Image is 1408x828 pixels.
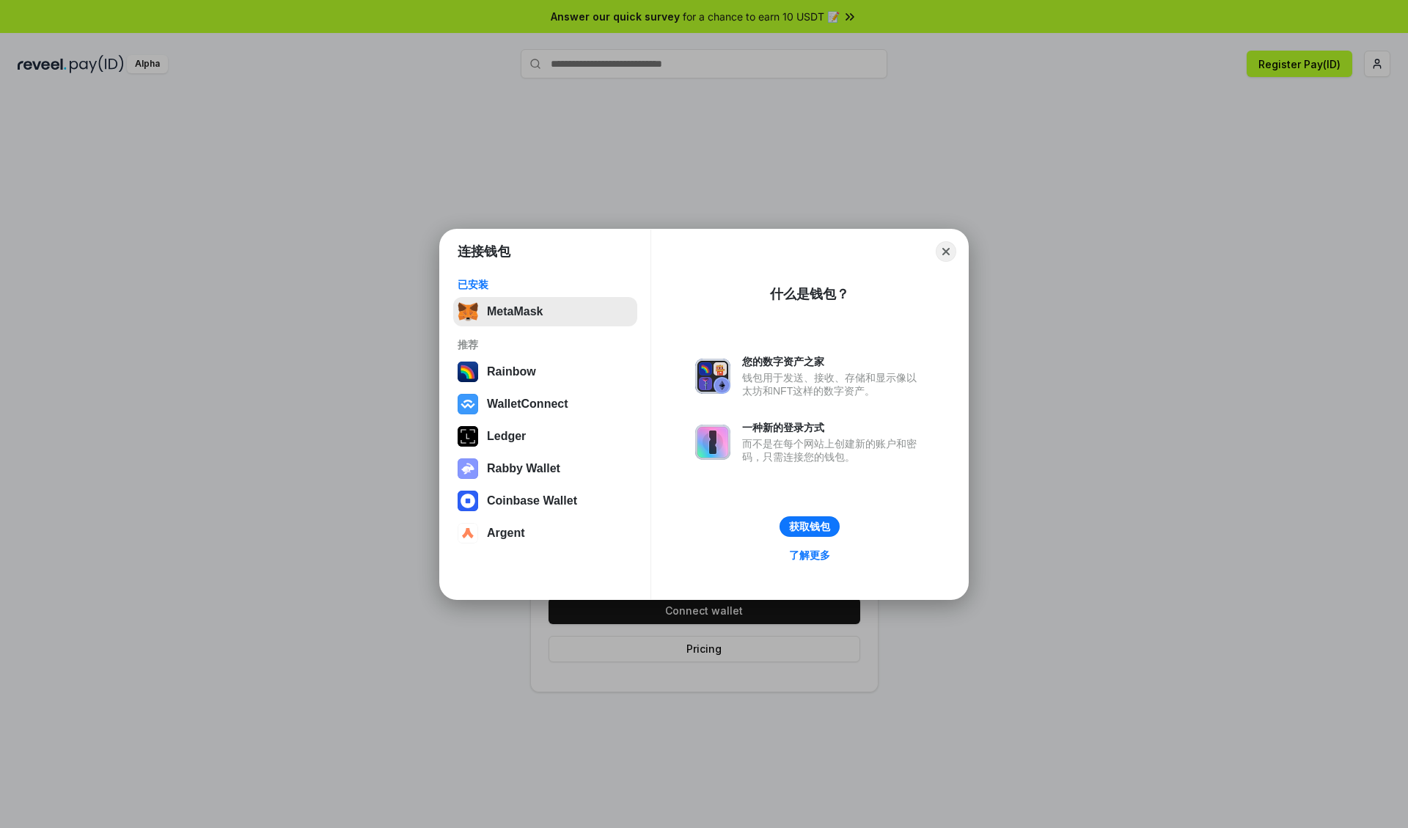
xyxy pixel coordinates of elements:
[458,426,478,447] img: svg+xml,%3Csvg%20xmlns%3D%22http%3A%2F%2Fwww.w3.org%2F2000%2Fsvg%22%20width%3D%2228%22%20height%3...
[458,362,478,382] img: svg+xml,%3Csvg%20width%3D%22120%22%20height%3D%22120%22%20viewBox%3D%220%200%20120%20120%22%20fil...
[770,285,849,303] div: 什么是钱包？
[458,301,478,322] img: svg+xml,%3Csvg%20fill%3D%22none%22%20height%3D%2233%22%20viewBox%3D%220%200%2035%2033%22%20width%...
[780,546,839,565] a: 了解更多
[458,394,478,414] img: svg+xml,%3Csvg%20width%3D%2228%22%20height%3D%2228%22%20viewBox%3D%220%200%2028%2028%22%20fill%3D...
[453,389,637,419] button: WalletConnect
[458,523,478,543] img: svg+xml,%3Csvg%20width%3D%2228%22%20height%3D%2228%22%20viewBox%3D%220%200%2028%2028%22%20fill%3D...
[458,278,633,291] div: 已安装
[780,516,840,537] button: 获取钱包
[458,458,478,479] img: svg+xml,%3Csvg%20xmlns%3D%22http%3A%2F%2Fwww.w3.org%2F2000%2Fsvg%22%20fill%3D%22none%22%20viewBox...
[695,425,730,460] img: svg+xml,%3Csvg%20xmlns%3D%22http%3A%2F%2Fwww.w3.org%2F2000%2Fsvg%22%20fill%3D%22none%22%20viewBox...
[487,430,526,443] div: Ledger
[487,462,560,475] div: Rabby Wallet
[695,359,730,394] img: svg+xml,%3Csvg%20xmlns%3D%22http%3A%2F%2Fwww.w3.org%2F2000%2Fsvg%22%20fill%3D%22none%22%20viewBox...
[453,454,637,483] button: Rabby Wallet
[453,357,637,386] button: Rainbow
[453,486,637,516] button: Coinbase Wallet
[742,355,924,368] div: 您的数字资产之家
[789,520,830,533] div: 获取钱包
[487,527,525,540] div: Argent
[487,397,568,411] div: WalletConnect
[789,549,830,562] div: 了解更多
[936,241,956,262] button: Close
[458,491,478,511] img: svg+xml,%3Csvg%20width%3D%2228%22%20height%3D%2228%22%20viewBox%3D%220%200%2028%2028%22%20fill%3D...
[458,338,633,351] div: 推荐
[453,422,637,451] button: Ledger
[742,437,924,464] div: 而不是在每个网站上创建新的账户和密码，只需连接您的钱包。
[487,494,577,508] div: Coinbase Wallet
[458,243,510,260] h1: 连接钱包
[453,297,637,326] button: MetaMask
[487,365,536,378] div: Rainbow
[453,519,637,548] button: Argent
[487,305,543,318] div: MetaMask
[742,421,924,434] div: 一种新的登录方式
[742,371,924,397] div: 钱包用于发送、接收、存储和显示像以太坊和NFT这样的数字资产。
